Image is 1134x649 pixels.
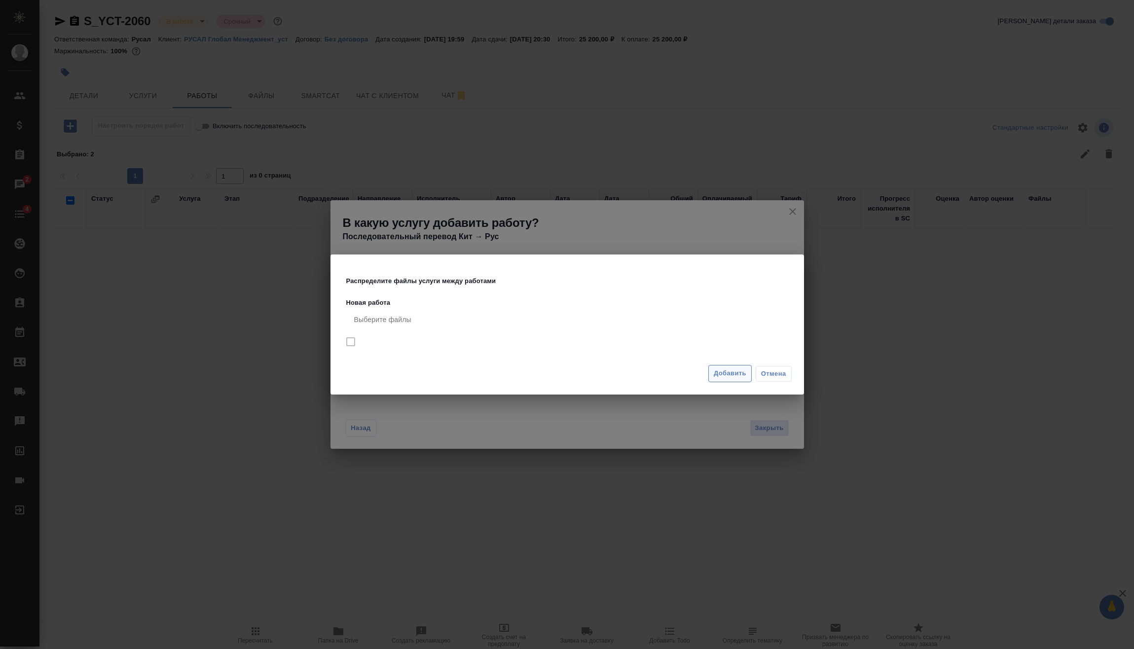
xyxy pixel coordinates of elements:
[761,369,786,379] span: Отмена
[714,368,746,379] span: Добавить
[756,366,792,382] button: Отмена
[708,365,752,382] button: Добавить
[346,308,792,331] div: Выберите файлы
[346,276,501,286] p: Распределите файлы услуги между работами
[346,298,792,308] p: Новая работа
